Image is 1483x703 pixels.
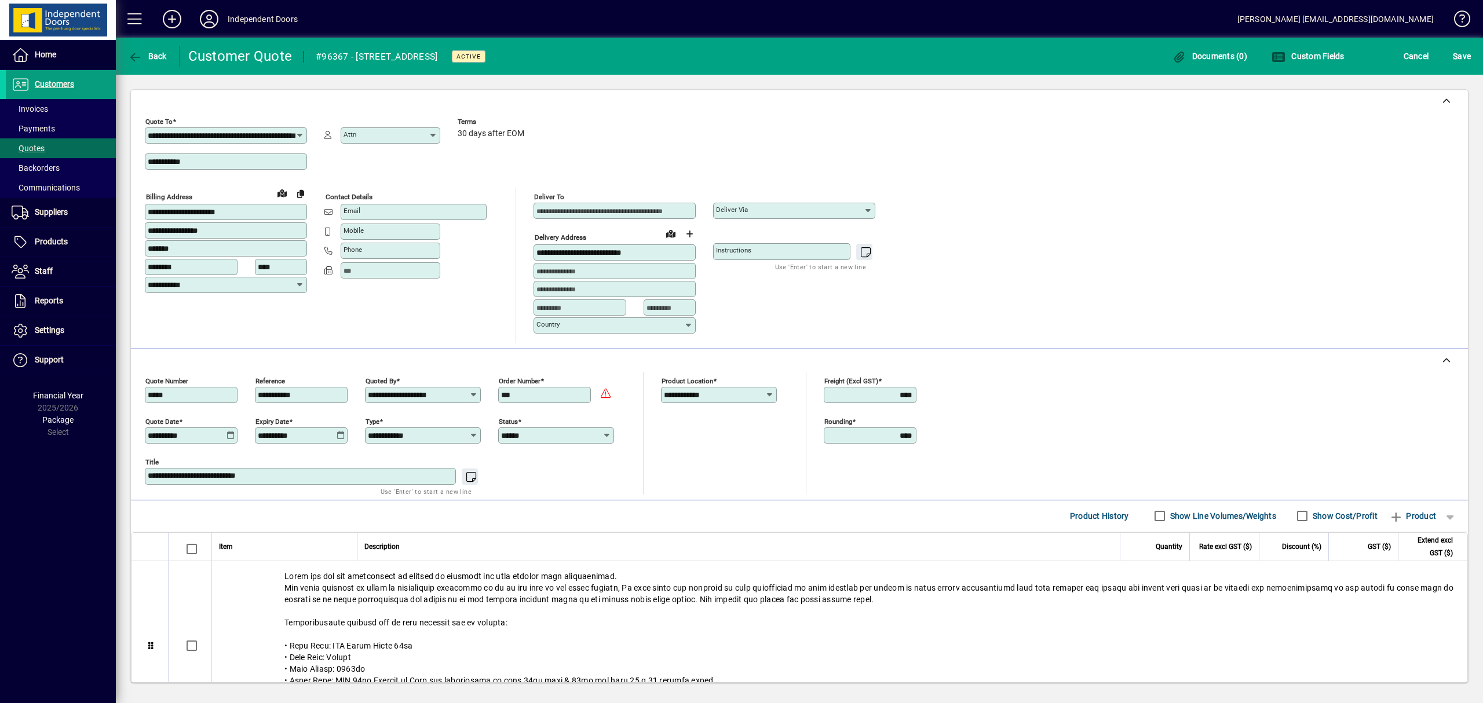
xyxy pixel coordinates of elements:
span: Item [219,540,233,553]
span: Staff [35,266,53,276]
a: View on map [662,224,680,243]
span: Rate excl GST ($) [1199,540,1252,553]
span: 30 days after EOM [458,129,524,138]
div: Independent Doors [228,10,298,28]
span: Extend excl GST ($) [1405,534,1453,559]
button: Save [1450,46,1474,67]
button: Add [154,9,191,30]
span: Financial Year [33,391,83,400]
span: Custom Fields [1272,52,1345,61]
a: Support [6,346,116,375]
span: Settings [35,325,64,335]
mat-label: Instructions [716,246,751,254]
a: View on map [273,184,291,202]
mat-label: Expiry date [255,417,289,425]
button: Profile [191,9,228,30]
mat-label: Reference [255,376,285,385]
button: Documents (0) [1169,46,1250,67]
span: Quantity [1156,540,1182,553]
a: Knowledge Base [1445,2,1469,40]
span: Suppliers [35,207,68,217]
span: Reports [35,296,63,305]
span: Package [42,415,74,424]
a: Suppliers [6,198,116,227]
mat-label: Freight (excl GST) [824,376,878,385]
mat-hint: Use 'Enter' to start a new line [775,260,866,273]
mat-label: Quote date [145,417,179,425]
span: Customers [35,79,74,89]
mat-label: Order number [499,376,540,385]
mat-label: Type [366,417,379,425]
span: Home [35,50,56,59]
span: Communications [12,183,80,192]
span: Backorders [12,163,60,173]
mat-label: Product location [662,376,713,385]
span: Product History [1070,507,1129,525]
span: Description [364,540,400,553]
mat-label: Country [536,320,560,328]
div: Customer Quote [188,47,293,65]
mat-label: Status [499,417,518,425]
span: Terms [458,118,527,126]
button: Product History [1065,506,1134,526]
a: Home [6,41,116,69]
mat-label: Attn [344,130,356,138]
span: Support [35,355,64,364]
span: Documents (0) [1172,52,1247,61]
mat-hint: Use 'Enter' to start a new line [381,485,472,498]
mat-label: Email [344,207,360,215]
mat-label: Quote To [145,118,173,126]
button: Cancel [1401,46,1432,67]
a: Reports [6,287,116,316]
mat-label: Quote number [145,376,188,385]
a: Payments [6,119,116,138]
a: Quotes [6,138,116,158]
span: Products [35,237,68,246]
span: Invoices [12,104,48,113]
a: Settings [6,316,116,345]
span: ave [1453,47,1471,65]
span: Discount (%) [1282,540,1321,553]
a: Backorders [6,158,116,178]
span: S [1453,52,1458,61]
mat-label: Rounding [824,417,852,425]
app-page-header-button: Back [116,46,180,67]
button: Custom Fields [1269,46,1347,67]
mat-label: Title [145,457,159,466]
label: Show Cost/Profit [1310,510,1378,522]
span: GST ($) [1368,540,1391,553]
span: Back [128,52,167,61]
span: Quotes [12,144,45,153]
div: #96367 - [STREET_ADDRESS] [316,47,437,66]
a: Invoices [6,99,116,119]
button: Copy to Delivery address [291,184,310,203]
a: Staff [6,257,116,286]
button: Back [125,46,170,67]
mat-label: Phone [344,246,362,254]
button: Product [1383,506,1442,526]
mat-label: Deliver via [716,206,748,214]
mat-label: Deliver To [534,193,564,201]
span: Cancel [1404,47,1429,65]
mat-label: Quoted by [366,376,396,385]
a: Products [6,228,116,257]
mat-label: Mobile [344,226,364,235]
span: Product [1389,507,1436,525]
span: Payments [12,124,55,133]
button: Choose address [680,225,699,243]
label: Show Line Volumes/Weights [1168,510,1276,522]
span: Active [456,53,481,60]
div: [PERSON_NAME] [EMAIL_ADDRESS][DOMAIN_NAME] [1237,10,1434,28]
a: Communications [6,178,116,197]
